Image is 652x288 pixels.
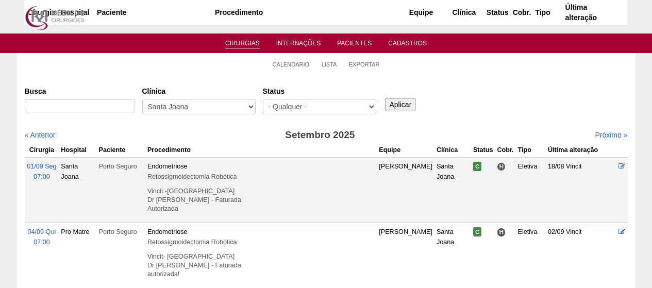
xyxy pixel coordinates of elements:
[618,228,625,235] a: Editar
[28,228,56,235] span: 04/09 Qui
[546,143,616,158] th: Última alteração
[59,143,96,158] th: Hospital
[322,61,337,68] a: Lista
[473,227,482,236] span: Confirmada
[25,99,135,112] input: Digite os termos que você deseja procurar.
[169,128,471,143] h3: Setembro 2025
[349,61,380,68] a: Exportar
[145,157,377,223] td: Endometriose
[546,157,616,223] td: 18/08 Vincit
[147,187,375,213] p: Vincit -[GEOGRAPHIC_DATA] Dr [PERSON_NAME] - Faturada Autorizada
[263,86,376,96] label: Status
[147,237,375,247] div: Retossigmoidectomia Robótica
[99,227,143,237] div: Porto Seguro
[27,163,56,180] a: 01/09 Seg 07:00
[34,239,50,246] span: 07:00
[34,173,50,180] span: 07:00
[97,143,145,158] th: Paciente
[276,40,321,50] a: Internações
[28,228,56,246] a: 04/09 Qui 07:00
[434,157,471,223] td: Santa Joana
[497,228,506,236] span: Hospital
[495,143,515,158] th: Cobr.
[497,162,506,171] span: Hospital
[273,61,310,68] a: Calendário
[147,252,375,279] p: Vincit- [GEOGRAPHIC_DATA] Dr [PERSON_NAME] - Faturada autorizada!
[595,131,627,139] a: Próximo »
[25,86,135,96] label: Busca
[142,86,256,96] label: Clínica
[516,143,546,158] th: Tipo
[99,161,143,172] div: Porto Seguro
[337,40,372,50] a: Pacientes
[145,143,377,158] th: Procedimento
[516,157,546,223] td: Eletiva
[473,162,482,171] span: Confirmada
[147,172,375,182] div: Retossigmoidectomia Robótica
[225,40,260,48] a: Cirurgias
[25,131,56,139] a: « Anterior
[59,157,96,223] td: Santa Joana
[377,143,434,158] th: Equipe
[434,143,471,158] th: Clínica
[25,143,59,158] th: Cirurgia
[27,163,56,170] span: 01/09 Seg
[618,163,625,170] a: Editar
[388,40,427,50] a: Cadastros
[471,143,495,158] th: Status
[386,98,416,111] input: Aplicar
[377,157,434,223] td: [PERSON_NAME]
